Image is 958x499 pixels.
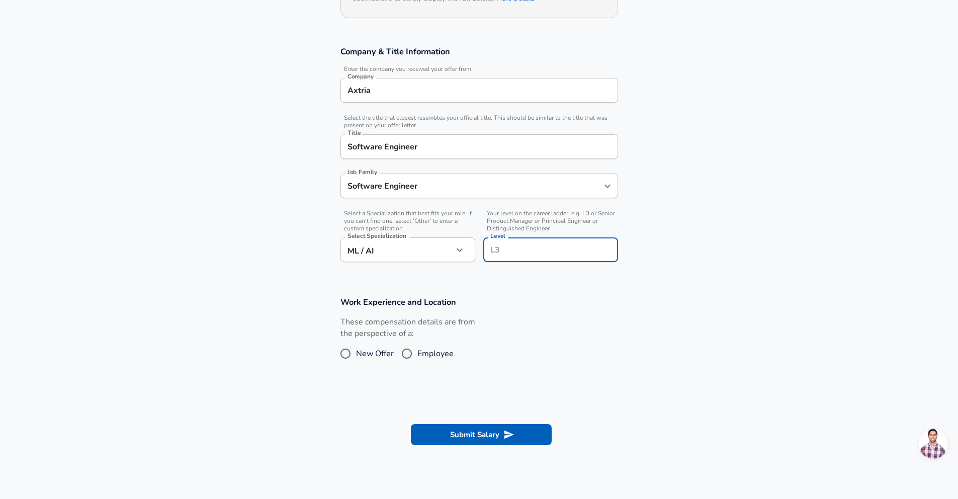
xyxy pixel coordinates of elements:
[340,210,475,232] span: Select a Specialization that best fits your role. If you can't find one, select 'Other' to enter ...
[490,233,505,239] label: Level
[347,130,361,136] label: Title
[345,82,614,98] input: Google
[347,233,406,239] label: Select Specialization
[340,296,618,308] h3: Work Experience and Location
[340,237,453,262] div: ML / AI
[600,179,615,193] button: Open
[340,114,618,129] span: Select the title that closest resembles your official title. This should be similar to the title ...
[347,73,374,79] label: Company
[347,169,377,175] label: Job Family
[345,178,598,194] input: Software Engineer
[918,429,948,459] div: Open chat
[345,139,614,154] input: Software Engineer
[483,210,618,232] span: Your level on the career ladder. e.g. L3 or Senior Product Manager or Principal Engineer or Disti...
[417,348,454,360] span: Employee
[488,242,614,258] input: L3
[340,65,618,73] span: Enter the company you received your offer from
[411,424,552,445] button: Submit Salary
[340,46,618,57] h3: Company & Title Information
[340,316,475,340] label: These compensation details are from the perspective of a:
[356,348,394,360] span: New Offer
